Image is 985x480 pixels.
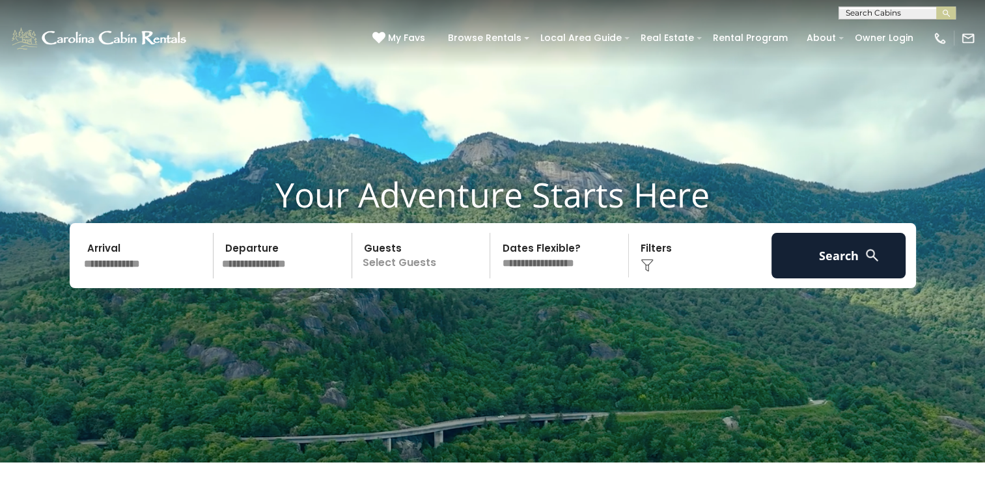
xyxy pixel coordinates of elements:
[10,25,190,51] img: White-1-1-2.png
[388,31,425,45] span: My Favs
[356,233,490,278] p: Select Guests
[641,259,654,272] img: filter--v1.png
[771,233,906,278] button: Search
[372,31,428,46] a: My Favs
[800,28,842,48] a: About
[10,174,975,215] h1: Your Adventure Starts Here
[534,28,628,48] a: Local Area Guide
[441,28,528,48] a: Browse Rentals
[848,28,920,48] a: Owner Login
[864,247,880,263] img: search-regular-white.png
[634,28,701,48] a: Real Estate
[706,28,794,48] a: Rental Program
[933,31,947,46] img: phone-regular-white.png
[961,31,975,46] img: mail-regular-white.png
